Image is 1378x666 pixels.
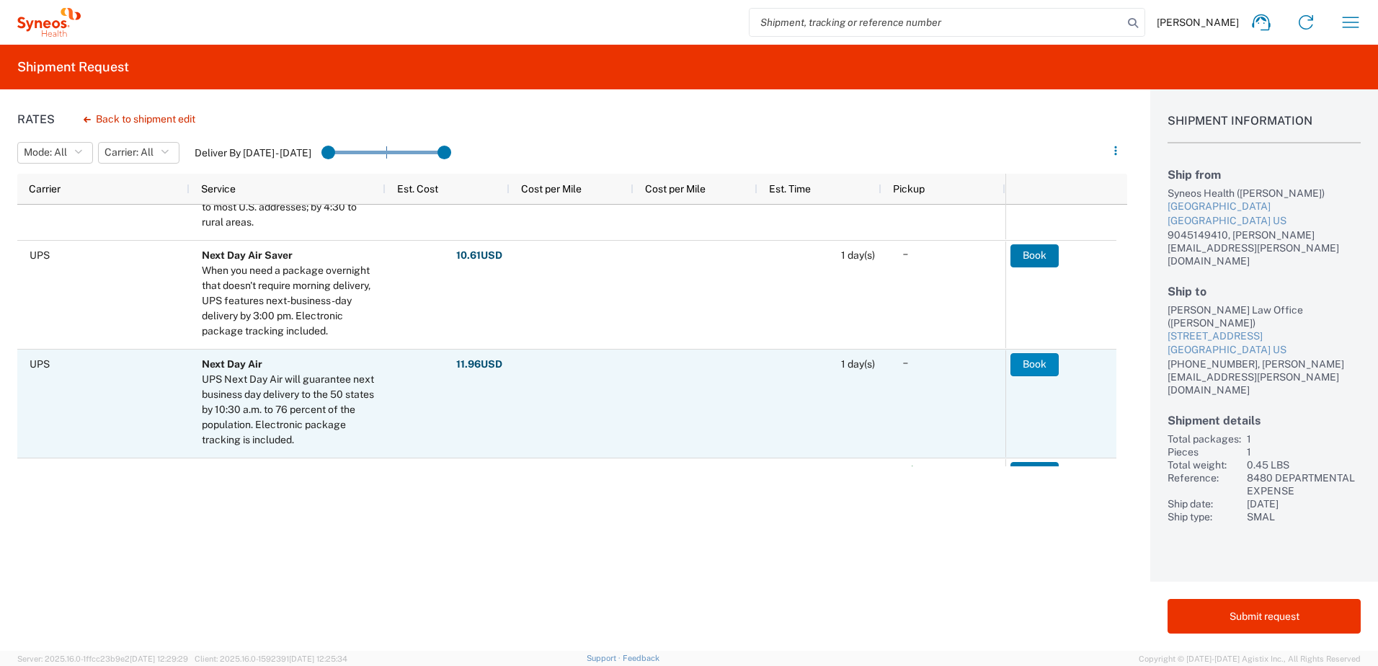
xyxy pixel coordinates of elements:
[1168,200,1361,214] div: [GEOGRAPHIC_DATA]
[1168,114,1361,143] h1: Shipment Information
[1168,414,1361,427] h2: Shipment details
[1168,599,1361,634] button: Submit request
[455,244,503,267] button: 10.61USD
[1247,471,1361,497] div: 8480 DEPARTMENTAL EXPENSE
[769,183,811,195] span: Est. Time
[1168,214,1361,228] div: [GEOGRAPHIC_DATA] US
[1247,445,1361,458] div: 1
[1168,303,1361,329] div: [PERSON_NAME] Law Office ([PERSON_NAME])
[202,249,293,261] b: Next Day Air Saver
[17,58,129,76] h2: Shipment Request
[456,249,502,262] strong: 10.61 USD
[1157,16,1239,29] span: [PERSON_NAME]
[456,358,502,371] strong: 11.96 USD
[30,358,50,370] span: UPS
[1168,471,1241,497] div: Reference:
[645,183,706,195] span: Cost per Mile
[1168,168,1361,182] h2: Ship from
[841,249,875,261] span: 1 day(s)
[750,9,1123,36] input: Shipment, tracking or reference number
[1247,497,1361,510] div: [DATE]
[130,654,188,663] span: [DATE] 12:29:29
[521,183,582,195] span: Cost per Mile
[195,654,347,663] span: Client: 2025.16.0-1592391
[841,358,875,370] span: 1 day(s)
[1168,445,1241,458] div: Pieces
[1168,343,1361,358] div: [GEOGRAPHIC_DATA] US
[587,654,623,662] a: Support
[455,353,503,376] button: 11.96USD
[623,654,659,662] a: Feedback
[1168,228,1361,267] div: 9045149410, [PERSON_NAME][EMAIL_ADDRESS][PERSON_NAME][DOMAIN_NAME]
[30,249,50,261] span: UPS
[1168,285,1361,298] h2: Ship to
[289,654,347,663] span: [DATE] 12:25:34
[1168,329,1361,358] a: [STREET_ADDRESS][GEOGRAPHIC_DATA] US
[1247,432,1361,445] div: 1
[72,107,207,132] button: Back to shipment edit
[1010,353,1059,376] button: Book
[17,112,55,126] h1: Rates
[202,185,379,230] div: Next-business-day delivery by 3 p.m. to most U.S. addresses; by 4:30 to rural areas.
[202,372,379,448] div: UPS Next Day Air will guarantee next business day delivery to the 50 states by 10:30 a.m. to 76 p...
[17,142,93,164] button: Mode: All
[1168,432,1241,445] div: Total packages:
[1168,200,1361,228] a: [GEOGRAPHIC_DATA][GEOGRAPHIC_DATA] US
[24,146,67,159] span: Mode: All
[201,183,236,195] span: Service
[1168,187,1361,200] div: Syneos Health ([PERSON_NAME])
[1010,462,1059,485] button: Book
[1247,510,1361,523] div: SMAL
[98,142,179,164] button: Carrier: All
[17,654,188,663] span: Server: 2025.16.0-1ffcc23b9e2
[893,183,925,195] span: Pickup
[1168,458,1241,471] div: Total weight:
[1247,458,1361,471] div: 0.45 LBS
[202,263,379,339] div: When you need a package overnight that doesn't require morning delivery, UPS features next-busine...
[397,183,438,195] span: Est. Cost
[1139,652,1361,665] span: Copyright © [DATE]-[DATE] Agistix Inc., All Rights Reserved
[1168,510,1241,523] div: Ship type:
[1010,244,1059,267] button: Book
[1168,497,1241,510] div: Ship date:
[195,146,311,159] label: Deliver By [DATE] - [DATE]
[29,183,61,195] span: Carrier
[105,146,154,159] span: Carrier: All
[1168,329,1361,344] div: [STREET_ADDRESS]
[202,358,262,370] b: Next Day Air
[1168,358,1361,396] div: [PHONE_NUMBER], [PERSON_NAME][EMAIL_ADDRESS][PERSON_NAME][DOMAIN_NAME]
